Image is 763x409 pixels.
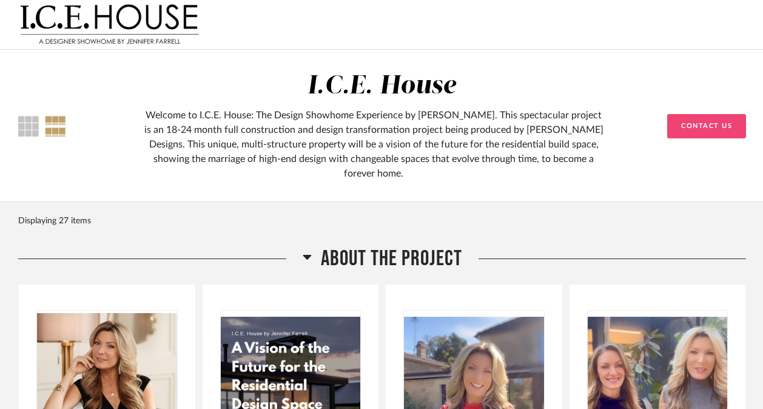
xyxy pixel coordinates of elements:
[308,73,456,99] div: I.C.E. House
[18,214,740,228] div: Displaying 27 items
[143,108,605,181] div: Welcome to I.C.E. House: The Design Showhome Experience by [PERSON_NAME]. This spectacular projec...
[667,114,746,138] button: Contact Us
[18,1,200,49] img: 0bc54c3f-8c5e-4089-9e43-ccf3c665f5a9.png
[321,246,462,272] span: ABOUT THE PROJECT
